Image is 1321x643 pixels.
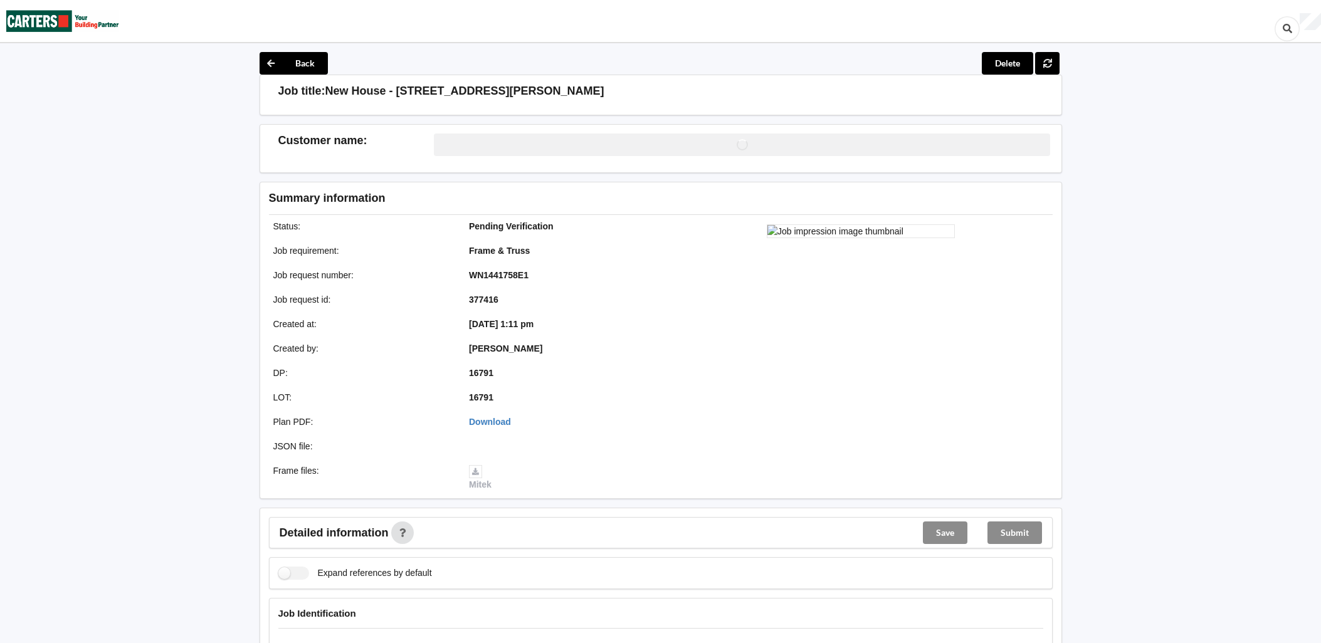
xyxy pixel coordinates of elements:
[278,133,434,148] h3: Customer name :
[269,191,853,206] h3: Summary information
[265,293,461,306] div: Job request id :
[278,84,325,98] h3: Job title:
[469,466,492,489] a: Mitek
[469,368,493,378] b: 16791
[265,440,461,452] div: JSON file :
[278,607,1043,619] h4: Job Identification
[265,220,461,233] div: Status :
[469,270,529,280] b: WN1441758E1
[265,342,461,355] div: Created by :
[278,567,432,580] label: Expand references by default
[6,1,119,41] img: Carters
[469,246,530,256] b: Frame & Truss
[469,295,498,305] b: 377416
[260,52,328,75] button: Back
[265,244,461,257] div: Job requirement :
[982,52,1033,75] button: Delete
[469,417,511,427] a: Download
[265,391,461,404] div: LOT :
[265,416,461,428] div: Plan PDF :
[325,84,604,98] h3: New House - [STREET_ADDRESS][PERSON_NAME]
[280,527,389,538] span: Detailed information
[469,221,554,231] b: Pending Verification
[265,318,461,330] div: Created at :
[1300,13,1321,31] div: User Profile
[469,392,493,402] b: 16791
[469,343,542,353] b: [PERSON_NAME]
[265,464,461,491] div: Frame files :
[265,269,461,281] div: Job request number :
[265,367,461,379] div: DP :
[767,224,955,238] img: Job impression image thumbnail
[469,319,534,329] b: [DATE] 1:11 pm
